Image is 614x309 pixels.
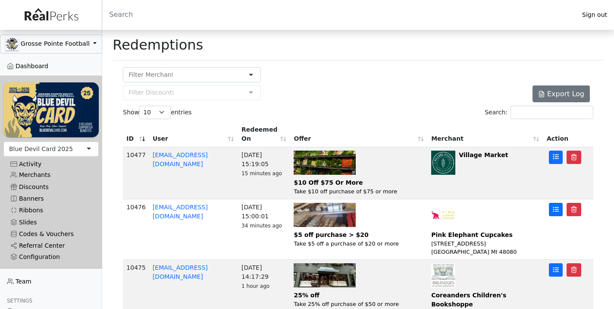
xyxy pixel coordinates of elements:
div: Blue Devil Card 2025 [9,145,73,154]
a: Discounts [3,181,99,192]
th: Action [543,122,593,147]
div: Village Market [459,151,508,160]
th: Merchant: activate to sort column ascending [428,122,543,147]
a: Ribbons [3,205,99,216]
span: 15 minutes ago [241,170,282,177]
img: real_perks_logo-01.svg [20,5,82,25]
a: 25% off Take 25% off purchase of $50 or more [294,263,424,308]
a: $10 Off $75 Or More Take $10 off purchase of $75 or more [294,151,424,195]
input: Filter Merchant [128,70,172,79]
th: Offer: activate to sort column ascending [290,122,428,147]
div: Coreanders Children's Bookshoppe [431,291,540,309]
span: Settings [7,298,32,304]
img: zy1cLPiSBazI8vV8WfvXtRxhrh4PPOgMeL84lJYF.png [294,151,356,175]
button: Export Log [533,85,590,102]
div: Activity [10,161,92,168]
div: 25% off [294,291,399,300]
span: 34 minutes ago [241,223,282,229]
div: Pink Elephant Cupcakes [431,230,540,240]
td: [DATE] 15:19:05 [238,147,290,199]
img: ri3g88DA5AKgtp4AAnIdwQFvA0TUxpslzpbS3Akl.jpg [431,151,455,175]
th: Redeemed On: activate to sort column ascending [238,122,290,147]
input: Search [102,4,575,25]
img: GAa1zriJJmkmu1qRtUwg8x1nQwzlKm3DoqW9UgYl.jpg [6,38,19,50]
input: Filter Discounts [128,88,174,97]
div: Take $5 off a purchase of $20 or more [294,240,398,248]
span: Export Log [547,90,584,98]
img: A8Yd2YrHDcTwZi10JPOJUbFuzbCdjMeTewvdLT4X.jpg [431,203,455,227]
th: User: activate to sort column ascending [149,122,238,147]
label: Show entries [123,106,191,119]
a: Slides [3,216,99,228]
a: Referral Center [3,240,99,252]
div: $10 Off $75 Or More [294,178,397,187]
div: Configuration [10,253,92,261]
td: 10477 [123,147,149,199]
a: Pink Elephant Cupcakes [STREET_ADDRESS] [GEOGRAPHIC_DATA] MI 48080 [431,203,540,256]
label: Search: [485,106,593,119]
img: GW0w96EuCLpYedI6Ly84TbzlZa6vx8kN7IZCh4Jc.jpg [294,203,356,227]
a: Codes & Vouchers [3,228,99,240]
th: ID: activate to sort column ascending [123,122,149,147]
a: [EMAIL_ADDRESS][DOMAIN_NAME] [153,204,208,220]
div: Take $10 off purchase of $75 or more [294,187,397,195]
span: 1 hour ago [241,283,269,289]
a: Sign out [575,9,614,21]
input: Search: [511,106,593,119]
a: Village Market [431,151,540,178]
a: Banners [3,193,99,205]
img: 6ckLudKsnSCW2lx83b5GK02ECWdxwTUWIRzvUGWm.jpg [294,263,356,287]
img: KpdEDmssMArz0WPvKTTholV5onanezgsTblplYJQ.jpg [431,263,455,287]
img: WvZzOez5OCqmO91hHZfJL7W2tJ07LbGMjwPPNJwI.png [3,82,99,137]
a: [EMAIL_ADDRESS][DOMAIN_NAME] [153,151,208,167]
td: 10476 [123,199,149,260]
select: Showentries [139,106,171,119]
h1: Redemptions [113,37,203,53]
div: [STREET_ADDRESS] [GEOGRAPHIC_DATA] MI 48080 [431,240,540,256]
div: Take 25% off purchase of $50 or more [294,300,399,308]
div: $5 off purchase > $20 [294,230,398,240]
a: $5 off purchase > $20 Take $5 off a purchase of $20 or more [294,203,424,248]
a: Merchants [3,169,99,181]
a: [EMAIL_ADDRESS][DOMAIN_NAME] [153,264,208,280]
td: [DATE] 15:00:01 [238,199,290,260]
